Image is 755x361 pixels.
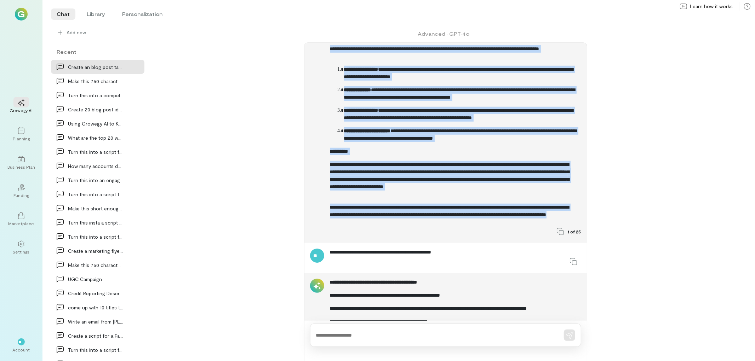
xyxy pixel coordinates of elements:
[68,261,123,269] div: Make this 750 characters or less: Paying Before…
[8,93,34,119] a: Growegy AI
[8,221,34,226] div: Marketplace
[68,77,123,85] div: Make this 750 characters or less without missing…
[68,318,123,325] div: Write an email from [PERSON_NAME] Twist, Customer Success…
[116,8,168,20] li: Personalization
[8,206,34,232] a: Marketplace
[51,8,75,20] li: Chat
[51,48,144,56] div: Recent
[8,235,34,260] a: Settings
[8,150,34,175] a: Business Plan
[68,191,123,198] div: Turn this into a script for an Instagram Reel: W…
[68,205,123,212] div: Make this short enough for a quarter page flyer:…
[690,3,733,10] span: Learn how it works
[68,134,123,141] div: What are the top 20 ways small business owners ca…
[13,136,30,141] div: Planning
[68,304,123,311] div: come up with 10 titles that say: Journey Towards…
[68,346,123,354] div: Turn this into a script for a facebook reel. Mak…
[68,247,123,255] div: Create a marketing flyer for the company Re-Leash…
[8,122,34,147] a: Planning
[13,347,30,353] div: Account
[68,176,123,184] div: Turn this into an engaging script for a social me…
[7,164,35,170] div: Business Plan
[68,275,123,283] div: UGC Campaign
[68,162,123,170] div: How many accounts do I need to build a business c…
[68,148,123,156] div: Turn this into a script for a facebook reel: Cur…
[68,106,123,113] div: Create 20 blog post ideas for Growegy, Inc. (Grow…
[67,29,86,36] span: Add new
[68,92,123,99] div: Turn this into a compelling Reel script targeting…
[10,107,33,113] div: Growegy AI
[8,178,34,204] a: Funding
[68,233,123,240] div: Turn this into a script for a facebook reel: Wha…
[68,120,123,127] div: Using Growegy AI to Keep You Moving
[13,192,29,198] div: Funding
[568,229,581,234] span: 1 of 25
[68,219,123,226] div: Turn this insta a script for an instagram reel:…
[68,63,123,71] div: Create an blog post targeting Small Business Owne…
[68,332,123,339] div: Create a script for a Facebook Reel. Make the sc…
[13,249,30,255] div: Settings
[68,290,123,297] div: Credit Reporting Descrepancies
[81,8,111,20] li: Library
